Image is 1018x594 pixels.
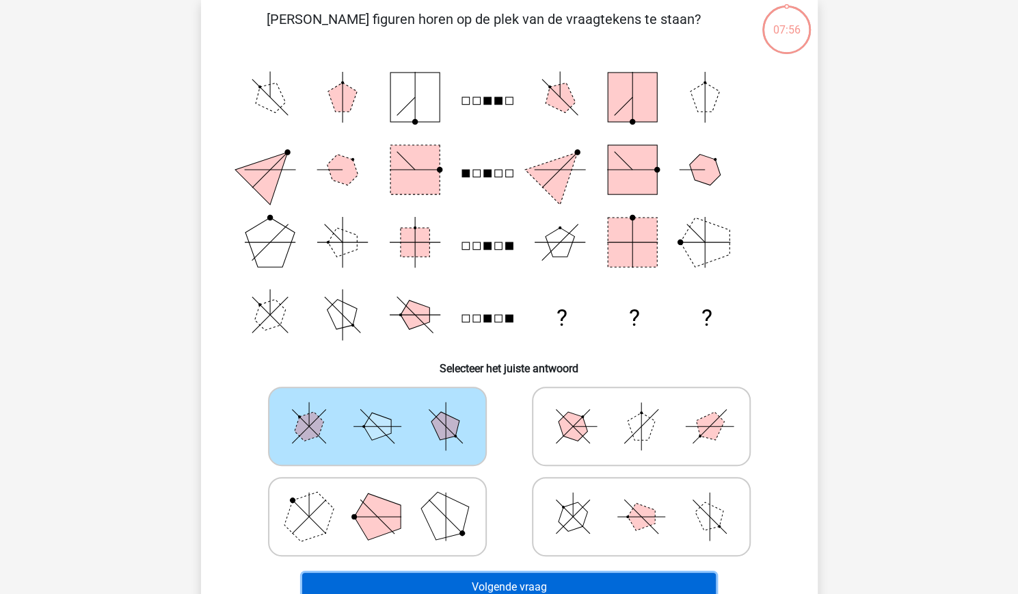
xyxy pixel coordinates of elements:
h6: Selecteer het juiste antwoord [223,351,796,375]
text: ? [556,305,567,331]
text: ? [701,305,712,331]
p: [PERSON_NAME] figuren horen op de plek van de vraagtekens te staan? [223,9,745,50]
text: ? [628,305,639,331]
div: 07:56 [761,4,812,38]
